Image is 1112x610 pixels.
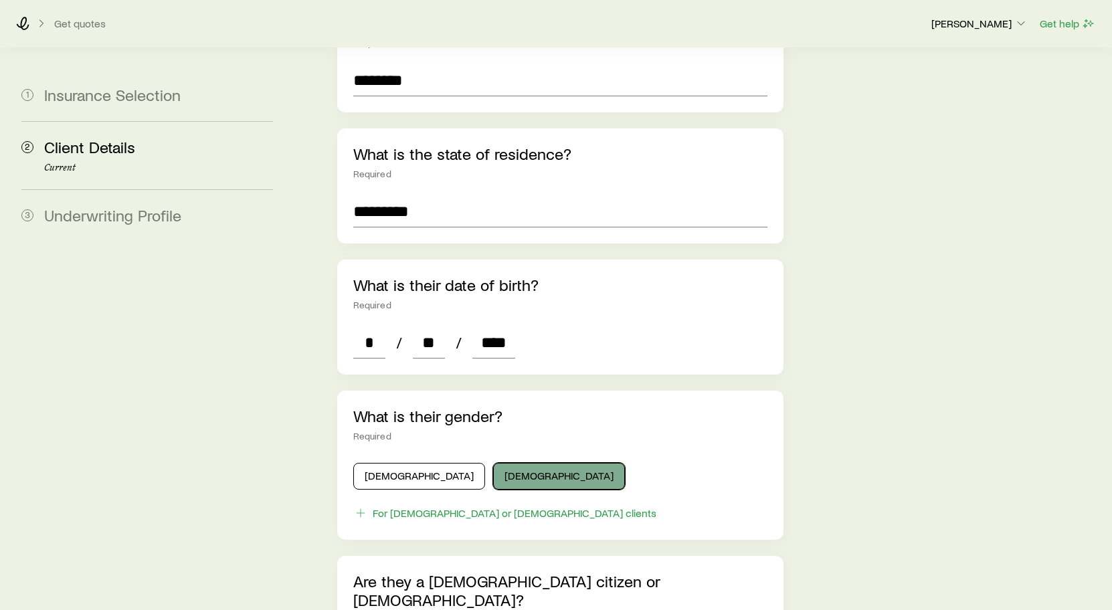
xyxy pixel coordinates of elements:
[353,300,767,310] div: Required
[931,17,1028,30] p: [PERSON_NAME]
[353,169,767,179] div: Required
[44,85,181,104] span: Insurance Selection
[391,333,407,352] span: /
[353,431,767,441] div: Required
[450,333,467,352] span: /
[21,209,33,221] span: 3
[21,141,33,153] span: 2
[44,137,135,157] span: Client Details
[353,572,767,609] p: Are they a [DEMOGRAPHIC_DATA] citizen or [DEMOGRAPHIC_DATA]?
[353,506,657,521] button: For [DEMOGRAPHIC_DATA] or [DEMOGRAPHIC_DATA] clients
[493,463,625,490] button: [DEMOGRAPHIC_DATA]
[373,506,656,520] div: For [DEMOGRAPHIC_DATA] or [DEMOGRAPHIC_DATA] clients
[353,463,485,490] button: [DEMOGRAPHIC_DATA]
[931,16,1028,32] button: [PERSON_NAME]
[54,17,106,30] button: Get quotes
[353,407,767,425] p: What is their gender?
[21,89,33,101] span: 1
[353,144,767,163] p: What is the state of residence?
[1039,16,1096,31] button: Get help
[353,276,767,294] p: What is their date of birth?
[44,205,181,225] span: Underwriting Profile
[44,163,273,173] p: Current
